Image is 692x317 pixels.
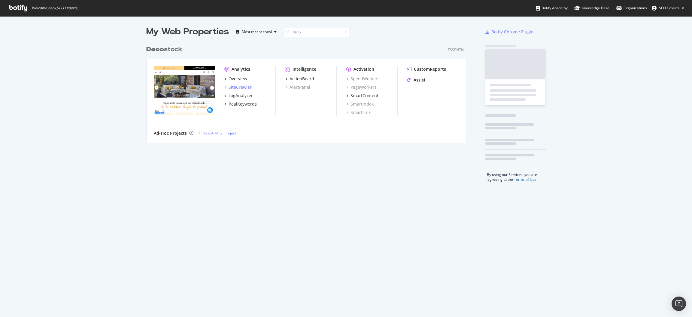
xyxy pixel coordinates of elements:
a: PageWorkers [346,84,377,90]
a: SpeedWorkers [346,76,380,82]
div: Botify Academy [536,5,568,11]
div: Intelligence [293,66,316,72]
div: stock [146,45,182,54]
a: SmartContent [346,93,378,99]
a: SiteCrawler [224,84,252,90]
a: New Ad-Hoc Project [198,131,236,136]
a: AlertPanel [285,84,310,90]
a: Terms of Use [514,177,536,182]
div: Activation [354,66,374,72]
a: SmartIndex [346,101,374,107]
a: Botify Chrome Plugin [485,29,534,35]
img: decostock.fr [154,66,215,115]
div: By using our Services, you are agreeing to the [478,169,546,182]
div: Knowledge Base [574,5,609,11]
div: Most recent crawl [242,30,272,34]
div: Assist [414,77,426,83]
div: Ad-Hoc Projects [154,130,187,136]
div: New Ad-Hoc Project [203,131,236,136]
a: RealKeywords [224,101,257,107]
a: Assist [407,77,426,83]
div: Botify Chrome Plugin [491,29,534,35]
b: Deco [146,46,164,52]
span: Welcome back, SEO Experts ! [32,6,78,11]
div: Organizations [616,5,647,11]
a: Overview [224,76,247,82]
div: ActionBoard [290,76,314,82]
button: SEO Experts [647,3,689,13]
div: My Web Properties [146,26,229,38]
div: Open Intercom Messenger [672,297,686,311]
div: LogAnalyzer [229,93,253,99]
div: Essential [448,47,466,52]
span: SEO Experts [659,5,679,11]
div: Analytics [232,66,250,72]
a: CustomReports [407,66,446,72]
input: Search [284,27,350,37]
div: Overview [229,76,247,82]
a: LogAnalyzer [224,93,253,99]
div: SiteCrawler [229,84,252,90]
div: RealKeywords [229,101,257,107]
a: ActionBoard [285,76,314,82]
div: grid [146,38,471,143]
div: CustomReports [414,66,446,72]
a: Decostock [146,45,185,54]
button: Most recent crawl [234,27,279,37]
div: SmartContent [351,93,378,99]
a: SmartLink [346,109,371,115]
